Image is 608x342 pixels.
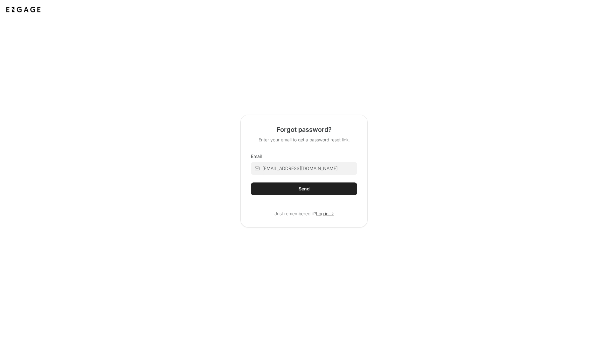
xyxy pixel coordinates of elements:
h2: Forgot password? [277,125,332,134]
button: Send [251,182,357,195]
img: Application logo [5,5,42,14]
input: Enter your email [262,162,357,175]
a: Log in -> [316,210,334,217]
div: Send [299,186,310,192]
p: Enter your email to get a password reset link. [259,137,350,143]
label: Email [251,153,262,160]
p: Just remembered it? [251,210,357,217]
